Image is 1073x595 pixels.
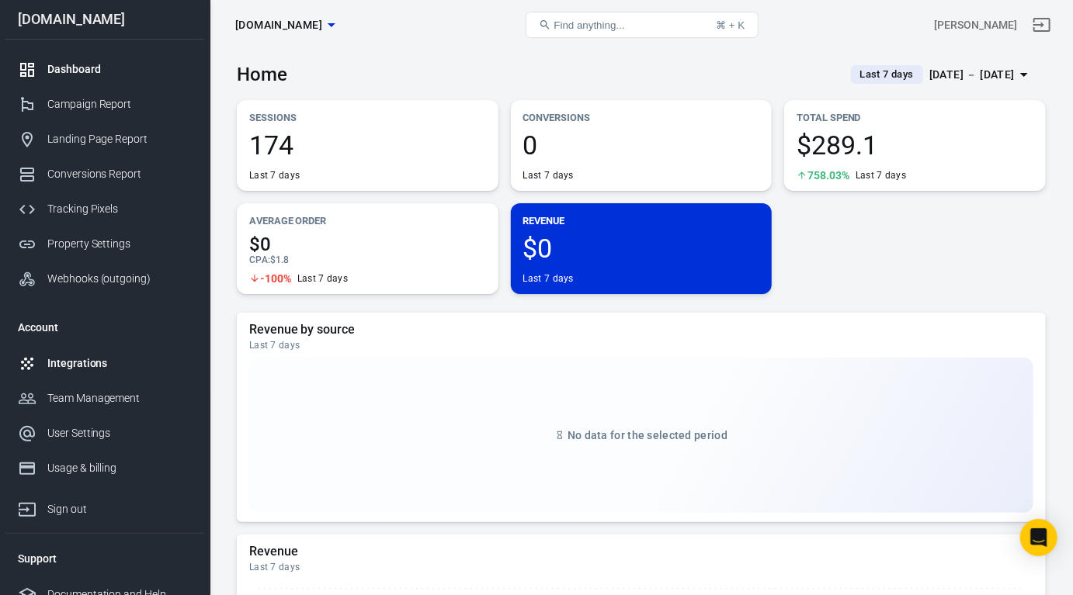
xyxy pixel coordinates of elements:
[229,11,341,40] button: [DOMAIN_NAME]
[523,213,760,229] p: Revenue
[249,132,486,158] span: 174
[249,109,486,126] p: Sessions
[47,425,192,441] div: User Settings
[5,540,204,577] li: Support
[5,157,204,192] a: Conversions Report
[47,236,192,252] div: Property Settings
[47,201,192,217] div: Tracking Pixels
[249,254,270,265] span: CPA :
[249,544,1033,559] h5: Revenue
[523,235,760,261] span: $0
[5,261,204,296] a: Webhooks (outgoing)
[523,169,574,182] div: Last 7 days
[5,346,204,381] a: Integrations
[249,169,300,182] div: Last 7 days
[526,12,759,38] button: Find anything...⌘ + K
[47,96,192,112] div: Campaign Report
[5,122,204,157] a: Landing Page Report
[249,339,1033,351] div: Last 7 days
[47,460,192,476] div: Usage & billing
[47,61,192,78] div: Dashboard
[523,109,760,126] p: Conversions
[929,65,1015,85] div: [DATE] － [DATE]
[5,416,204,451] a: User Settings
[249,235,486,254] span: $0
[554,19,625,31] span: Find anything...
[5,87,204,122] a: Campaign Report
[5,52,204,87] a: Dashboard
[797,109,1033,126] p: Total Spend
[807,170,849,181] span: 758.03%
[5,451,204,486] a: Usage & billing
[249,322,1033,337] h5: Revenue by source
[249,213,486,229] p: Average Order
[235,16,322,35] span: sleepbetterinfo.com
[47,166,192,182] div: Conversions Report
[568,429,727,441] span: No data for the selected period
[237,64,287,85] h3: Home
[523,272,574,285] div: Last 7 days
[260,273,291,284] span: -100%
[523,132,760,158] span: 0
[935,17,1017,33] div: Account id: ssz0EPfR
[797,132,1033,158] span: $289.1
[854,67,920,82] span: Last 7 days
[5,227,204,261] a: Property Settings
[249,561,1033,573] div: Last 7 days
[270,254,289,265] span: $1.8
[297,272,348,285] div: Last 7 days
[47,390,192,406] div: Team Management
[5,309,204,346] li: Account
[47,271,192,287] div: Webhooks (outgoing)
[47,355,192,372] div: Integrations
[5,486,204,527] a: Sign out
[1023,6,1061,43] a: Sign out
[5,381,204,416] a: Team Management
[5,12,204,26] div: [DOMAIN_NAME]
[1020,519,1057,556] div: Open Intercom Messenger
[5,192,204,227] a: Tracking Pixels
[839,62,1046,88] button: Last 7 days[DATE] － [DATE]
[716,19,745,31] div: ⌘ + K
[47,501,192,517] div: Sign out
[47,131,192,147] div: Landing Page Report
[856,169,906,182] div: Last 7 days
